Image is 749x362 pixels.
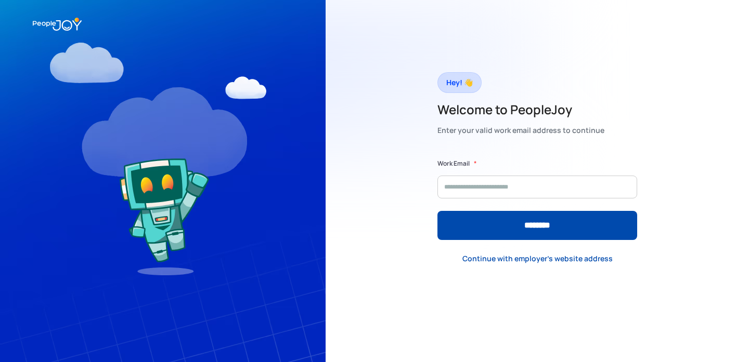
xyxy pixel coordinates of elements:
[454,248,621,269] a: Continue with employer's website address
[462,253,613,264] div: Continue with employer's website address
[437,123,604,138] div: Enter your valid work email address to continue
[437,158,470,169] label: Work Email
[446,75,473,90] div: Hey! 👋
[437,101,604,118] h2: Welcome to PeopleJoy
[437,158,637,240] form: Form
